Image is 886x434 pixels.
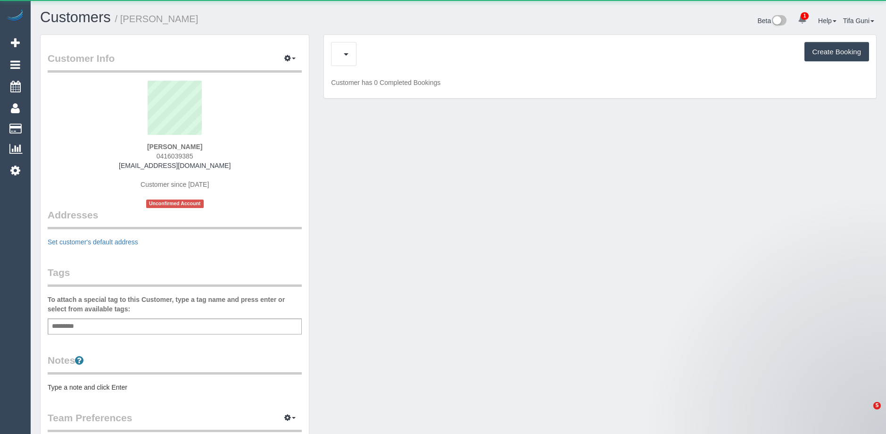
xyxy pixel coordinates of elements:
span: 0416039385 [157,152,193,160]
a: Help [818,17,836,25]
a: Customers [40,9,111,25]
a: Tifa Guni [843,17,874,25]
p: Customer has 0 Completed Bookings [331,78,869,87]
a: Set customer's default address [48,238,138,246]
img: Automaid Logo [6,9,25,23]
a: 1 [793,9,811,30]
legend: Customer Info [48,51,302,73]
legend: Tags [48,266,302,287]
span: 1 [801,12,809,20]
a: [EMAIL_ADDRESS][DOMAIN_NAME] [119,162,231,169]
legend: Notes [48,353,302,375]
legend: Team Preferences [48,411,302,432]
label: To attach a special tag to this Customer, type a tag name and press enter or select from availabl... [48,295,302,314]
button: Create Booking [804,42,869,62]
img: New interface [771,15,787,27]
a: Beta [757,17,787,25]
span: Unconfirmed Account [146,200,204,208]
small: / [PERSON_NAME] [115,14,199,24]
strong: [PERSON_NAME] [147,143,202,150]
pre: Type a note and click Enter [48,383,302,392]
span: Customer since [DATE] [141,181,209,188]
span: 5 [873,402,881,409]
iframe: Intercom live chat [854,402,877,425]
